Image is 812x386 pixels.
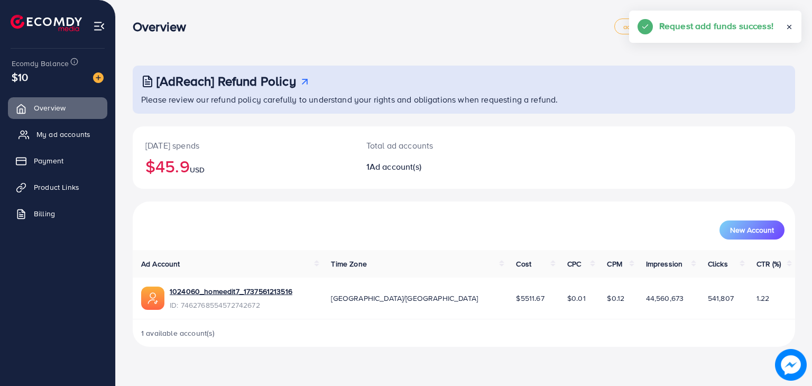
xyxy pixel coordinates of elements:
span: New Account [730,226,774,234]
span: CTR (%) [756,259,781,269]
img: logo [11,15,82,31]
span: 1.22 [756,293,770,304]
span: Ad account(s) [370,161,421,172]
a: My ad accounts [8,124,107,145]
span: Cost [516,259,531,269]
img: menu [93,20,105,32]
a: Product Links [8,177,107,198]
img: image [775,349,807,381]
span: Time Zone [331,259,366,269]
span: ID: 7462768554572742672 [170,300,292,310]
span: $5511.67 [516,293,544,304]
span: $0.12 [607,293,624,304]
span: CPC [567,259,581,269]
span: [GEOGRAPHIC_DATA]/[GEOGRAPHIC_DATA] [331,293,478,304]
a: Overview [8,97,107,118]
a: Payment [8,150,107,171]
h2: $45.9 [145,156,341,176]
h3: Overview [133,19,195,34]
span: Billing [34,208,55,219]
span: 541,807 [708,293,734,304]
span: My ad accounts [36,129,90,140]
span: Product Links [34,182,79,192]
img: image [93,72,104,83]
span: CPM [607,259,622,269]
a: adreach_new_package [614,19,703,34]
span: 44,560,673 [646,293,684,304]
h5: Request add funds success! [659,19,773,33]
span: adreach_new_package [623,23,694,30]
span: $0.01 [567,293,586,304]
span: $10 [12,69,28,85]
span: Payment [34,155,63,166]
span: USD [190,164,205,175]
h2: 1 [366,162,506,172]
span: Ad Account [141,259,180,269]
p: Please review our refund policy carefully to understand your rights and obligations when requesti... [141,93,789,106]
p: [DATE] spends [145,139,341,152]
button: New Account [719,220,785,240]
a: 1024060_homeedit7_1737561213516 [170,286,292,297]
img: ic-ads-acc.e4c84228.svg [141,287,164,310]
span: Overview [34,103,66,113]
span: Clicks [708,259,728,269]
span: Impression [646,259,683,269]
h3: [AdReach] Refund Policy [156,73,296,89]
a: Billing [8,203,107,224]
p: Total ad accounts [366,139,506,152]
span: Ecomdy Balance [12,58,69,69]
span: 1 available account(s) [141,328,215,338]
